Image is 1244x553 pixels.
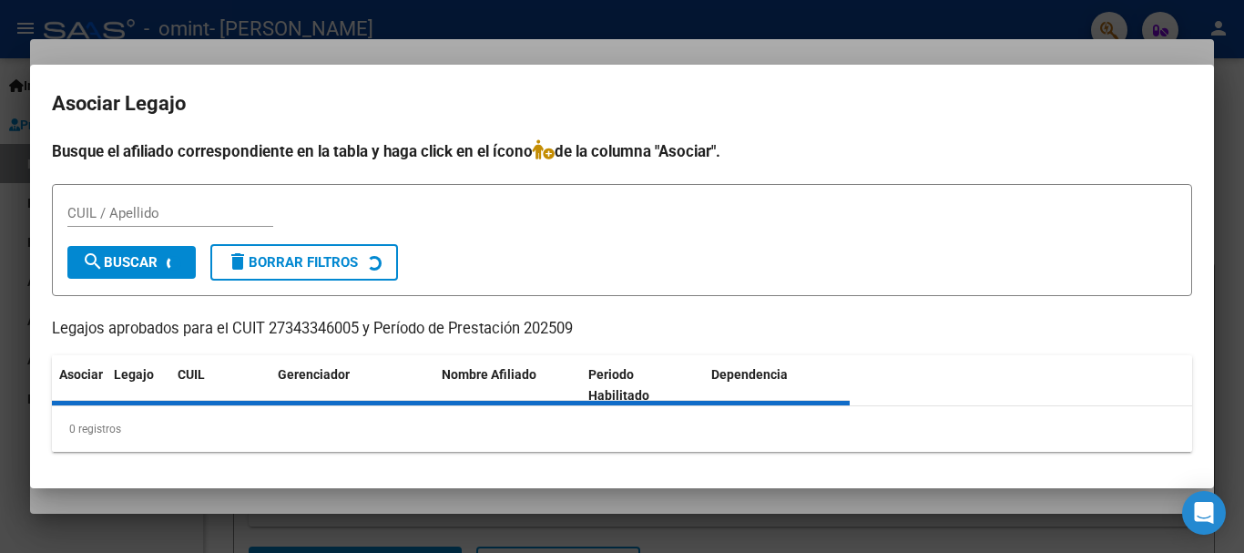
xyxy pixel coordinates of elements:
[52,406,1192,452] div: 0 registros
[52,139,1192,163] h4: Busque el afiliado correspondiente en la tabla y haga click en el ícono de la columna "Asociar".
[442,367,536,382] span: Nombre Afiliado
[270,355,434,415] datatable-header-cell: Gerenciador
[434,355,581,415] datatable-header-cell: Nombre Afiliado
[704,355,851,415] datatable-header-cell: Dependencia
[227,251,249,272] mat-icon: delete
[581,355,704,415] datatable-header-cell: Periodo Habilitado
[1182,491,1226,535] div: Open Intercom Messenger
[52,318,1192,341] p: Legajos aprobados para el CUIT 27343346005 y Período de Prestación 202509
[210,244,398,281] button: Borrar Filtros
[711,367,788,382] span: Dependencia
[114,367,154,382] span: Legajo
[178,367,205,382] span: CUIL
[67,246,196,279] button: Buscar
[107,355,170,415] datatable-header-cell: Legajo
[82,251,104,272] mat-icon: search
[59,367,103,382] span: Asociar
[52,87,1192,121] h2: Asociar Legajo
[52,355,107,415] datatable-header-cell: Asociar
[227,254,358,271] span: Borrar Filtros
[278,367,350,382] span: Gerenciador
[170,355,270,415] datatable-header-cell: CUIL
[588,367,649,403] span: Periodo Habilitado
[82,254,158,271] span: Buscar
